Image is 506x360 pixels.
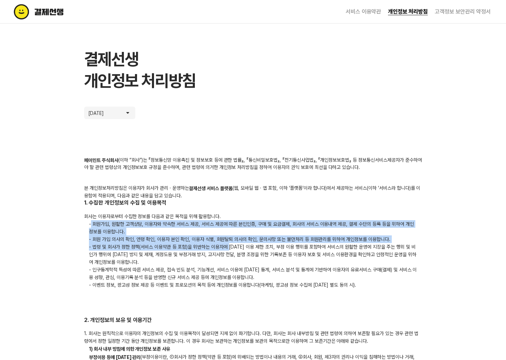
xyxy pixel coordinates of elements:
a: 서비스 이용약관 [346,8,381,15]
h1: 결제선생 개인정보 처리방침 [84,48,422,91]
p: - 회원가입, 원활한 고객상담, 이용자와 약속한 서비스 제공, 서비스 제공에 따른 본인인증, 구매 및 요금결제, 회사의 서비스 이용내역 제공, 결제 수단의 등록 등을 위하여 ... [84,220,422,235]
b: 1) 회사 내부 방침에 의한 개인정보 보존 사유 [89,346,170,352]
p: [DATE] [88,109,109,116]
p: - 회원 가입 의사의 확인, 연령 확인, 이용자 본인 확인, 이용자 식별, 회원탈퇴 의사의 확인, 문의사항 또는 불만처리 등 회원관리를 위하여 개인정보를 이용합니다. [84,235,422,243]
h2: 2. 개인정보의 보유 및 이용기간 [84,316,422,324]
h2: 1. 수집한 개인정보의 수집 및 이용목적 [84,199,422,207]
img: terms logo [14,4,93,19]
p: - 법령 및 회사가 정한 정책(서비스 이용약관 등 포함)을 위반하는 이용자에 [DATE] 이용 제한 조치, 부정 이용 행위를 포함하여 서비스의 원활한 운영에 지장을 주는 행위... [84,243,422,266]
button: [DATE] [84,107,135,119]
p: - 이벤트 정보, 광고성 정보 제공 등 이벤트 및 프로모션의 목적 등에 개인정보를 이용합니다(마케팅, 광고성 정보 수집에 [DATE] 별도 동의 시). [84,281,422,289]
b: 부정이용 등에 [DATE] 관리 [89,354,141,360]
a: 개인정보 처리방침 [388,8,428,15]
img: arrow icon [124,109,131,116]
p: - 인구통계학적 특성에 따른 서비스 제공, 접속 빈도 분석, 기능개선, 서비스 이용에 [DATE] 통계, 서비스 분석 및 통계에 기반하여 이용자의 유료서비스 구매(결제) 및 ... [84,266,422,281]
b: 페이민트 주식회사 [84,157,118,163]
b: 결제선생 서비스 플랫폼 [189,186,233,191]
a: 고객정보 보안관리 약정서 [435,8,491,15]
div: 회사는 이용자로부터 수집한 정보를 다음과 같은 목적을 위해 활용합니다. [84,213,422,289]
